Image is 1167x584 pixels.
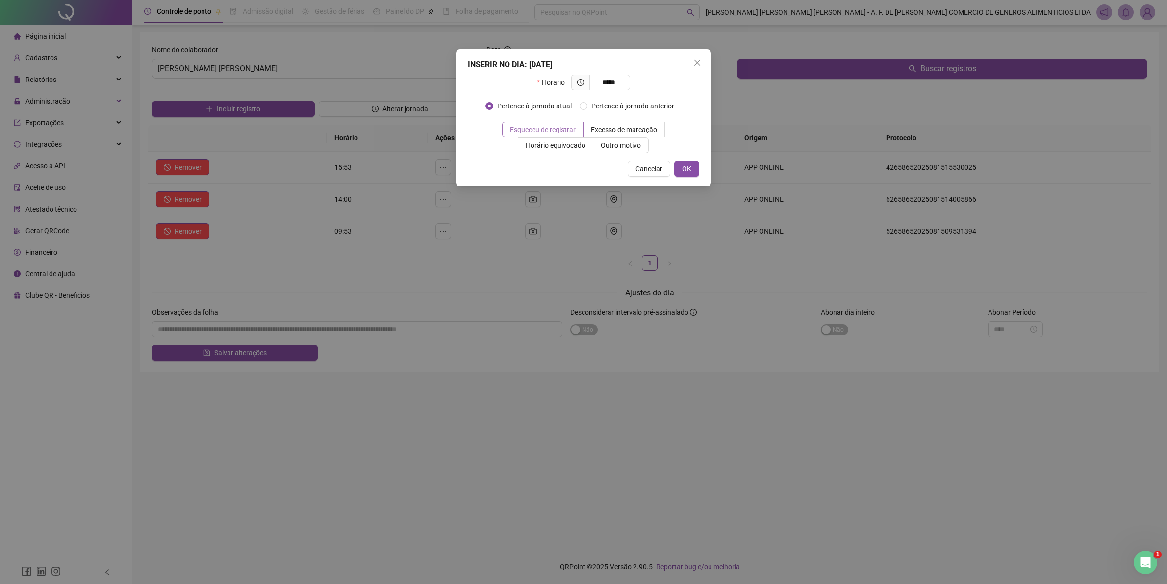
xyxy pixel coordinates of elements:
span: Excesso de marcação [591,126,657,133]
span: OK [682,163,691,174]
iframe: Intercom live chat [1134,551,1157,574]
span: Horário equivocado [526,141,585,149]
span: Pertence à jornada anterior [587,101,678,111]
button: Cancelar [628,161,670,177]
button: Close [689,55,705,71]
label: Horário [537,75,571,90]
div: INSERIR NO DIA : [DATE] [468,59,699,71]
span: Outro motivo [601,141,641,149]
span: Cancelar [635,163,662,174]
span: Pertence à jornada atual [493,101,576,111]
span: close [693,59,701,67]
span: 1 [1154,551,1162,558]
span: clock-circle [577,79,584,86]
button: OK [674,161,699,177]
span: Esqueceu de registrar [510,126,576,133]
